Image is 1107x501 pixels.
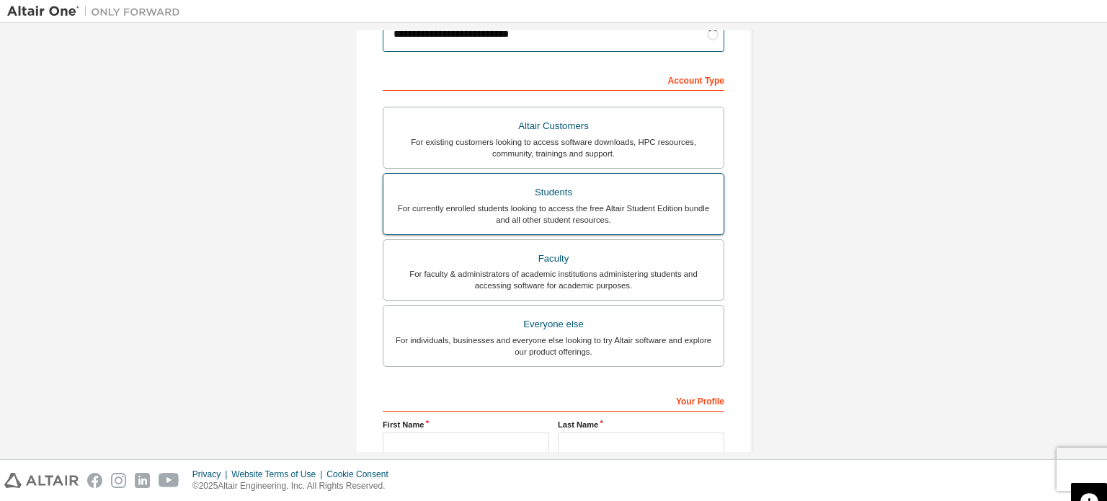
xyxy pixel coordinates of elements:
[392,116,715,136] div: Altair Customers
[383,419,549,430] label: First Name
[111,473,126,488] img: instagram.svg
[392,268,715,291] div: For faculty & administrators of academic institutions administering students and accessing softwa...
[4,473,79,488] img: altair_logo.svg
[392,314,715,334] div: Everyone else
[383,68,724,91] div: Account Type
[392,203,715,226] div: For currently enrolled students looking to access the free Altair Student Edition bundle and all ...
[392,334,715,358] div: For individuals, businesses and everyone else looking to try Altair software and explore our prod...
[558,419,724,430] label: Last Name
[135,473,150,488] img: linkedin.svg
[87,473,102,488] img: facebook.svg
[392,136,715,159] div: For existing customers looking to access software downloads, HPC resources, community, trainings ...
[159,473,179,488] img: youtube.svg
[326,469,396,480] div: Cookie Consent
[231,469,326,480] div: Website Terms of Use
[7,4,187,19] img: Altair One
[192,469,231,480] div: Privacy
[392,249,715,269] div: Faculty
[383,389,724,412] div: Your Profile
[192,480,397,492] p: © 2025 Altair Engineering, Inc. All Rights Reserved.
[392,182,715,203] div: Students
